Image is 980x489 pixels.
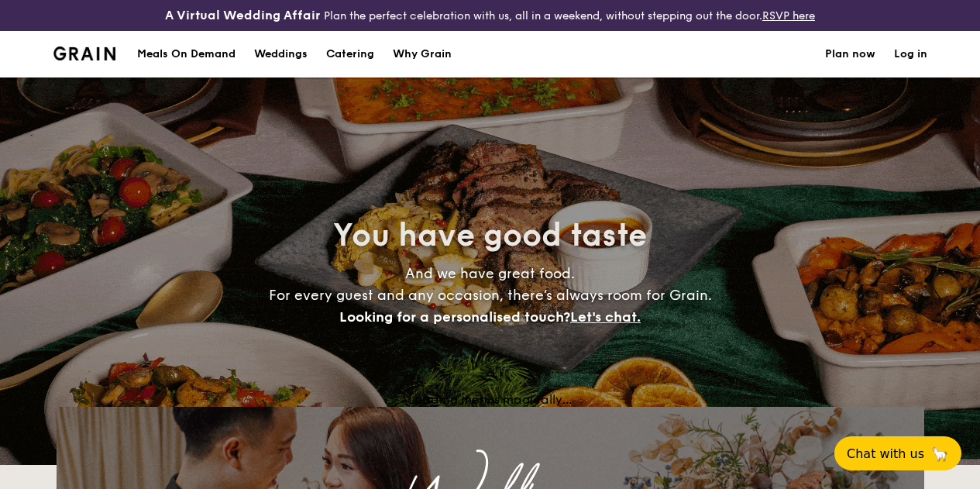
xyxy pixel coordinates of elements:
[383,31,461,77] a: Why Grain
[137,31,236,77] div: Meals On Demand
[163,6,817,25] div: Plan the perfect celebration with us, all in a weekend, without stepping out the door.
[128,31,245,77] a: Meals On Demand
[847,446,924,461] span: Chat with us
[269,265,712,325] span: And we have great food. For every guest and any occasion, there’s always room for Grain.
[930,445,949,463] span: 🦙
[317,31,383,77] a: Catering
[57,392,924,407] div: Loading menus magically...
[165,6,321,25] h4: A Virtual Wedding Affair
[245,31,317,77] a: Weddings
[834,436,961,470] button: Chat with us🦙
[894,31,927,77] a: Log in
[570,308,641,325] span: Let's chat.
[53,46,116,60] img: Grain
[762,9,815,22] a: RSVP here
[339,308,570,325] span: Looking for a personalised touch?
[326,31,374,77] h1: Catering
[825,31,875,77] a: Plan now
[333,217,647,254] span: You have good taste
[254,31,308,77] div: Weddings
[393,31,452,77] div: Why Grain
[53,46,116,60] a: Logotype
